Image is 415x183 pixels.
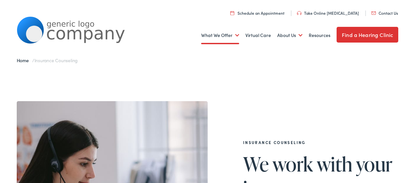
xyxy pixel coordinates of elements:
a: Take Online [MEDICAL_DATA] [297,10,359,16]
a: What We Offer [201,23,239,47]
h2: Insurance Counseling [243,140,399,145]
a: Home [17,57,32,64]
span: Insurance Counseling [34,57,78,64]
span: your [356,153,392,175]
span: We [243,153,269,175]
a: Find a Hearing Clinic [337,27,398,43]
img: utility icon [371,11,376,15]
a: Virtual Care [245,23,271,47]
span: / [17,57,78,64]
img: utility icon [297,11,301,15]
span: work [272,153,313,175]
span: with [317,153,352,175]
a: About Us [277,23,302,47]
a: Schedule an Appointment [230,10,284,16]
a: Contact Us [371,10,398,16]
a: Resources [309,23,330,47]
img: utility icon [230,11,234,15]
